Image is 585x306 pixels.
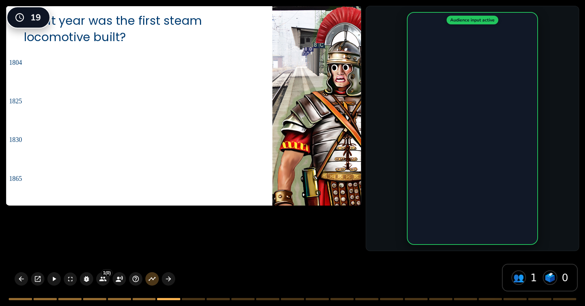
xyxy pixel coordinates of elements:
button: 1(0) [96,272,110,286]
button: Toggle Progress Bar [145,272,159,286]
button: Toggle Debug Overlay (D) [80,272,93,286]
div: 19 [28,13,43,23]
button: Presenter View [31,272,44,286]
div: 1 (0) [101,269,113,277]
span: 1865 [9,175,269,182]
button: Help (?) [129,272,142,286]
span: 1825 [9,98,269,105]
iframe: Audience [408,13,537,244]
span: 1 [530,272,537,284]
span: participants [513,273,524,283]
div: Live responses [543,270,557,285]
span: 1804 [9,59,269,66]
p: What year was the first steam locomotive built? [24,12,255,45]
button: Avatar TTS [113,272,126,286]
button: Toggle Fullscreen (F) [64,273,77,286]
div: Audience input active [447,16,498,24]
span: 0 [562,272,568,284]
span: 1830 [9,136,269,143]
span: votes [545,273,555,283]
